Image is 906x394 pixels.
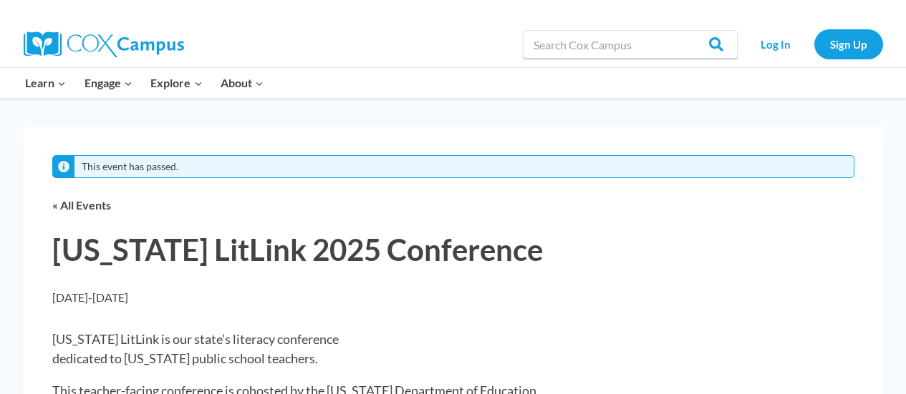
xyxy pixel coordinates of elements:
[745,29,807,59] a: Log In
[52,330,854,368] p: [US_STATE] LitLink is our state’s literacy conference dedicated to [US_STATE] public school teach...
[52,288,128,307] h2: -
[52,230,854,271] h1: [US_STATE] LitLink 2025 Conference
[52,198,111,212] a: « All Events
[92,290,128,304] span: [DATE]
[814,29,883,59] a: Sign Up
[16,68,273,98] nav: Primary Navigation
[523,30,738,59] input: Search Cox Campus
[150,74,202,92] span: Explore
[745,29,883,59] nav: Secondary Navigation
[52,290,88,304] span: [DATE]
[24,31,184,57] img: Cox Campus
[82,161,178,173] li: This event has passed.
[85,74,132,92] span: Engage
[25,74,66,92] span: Learn
[221,74,264,92] span: About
